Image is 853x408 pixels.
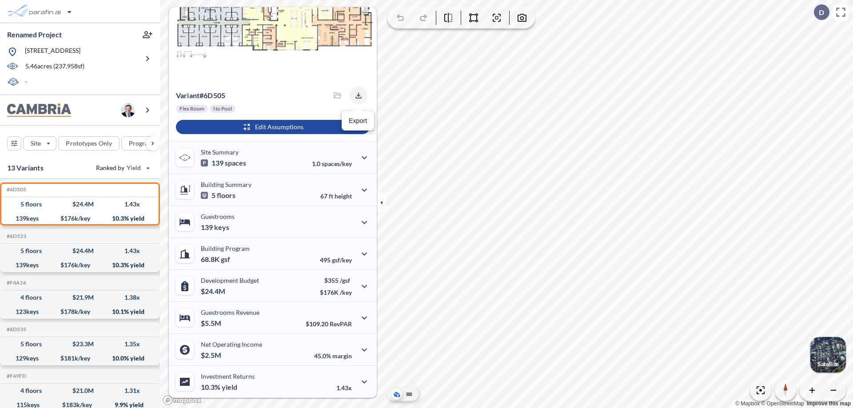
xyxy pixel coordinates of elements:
[201,213,235,220] p: Guestrooms
[312,160,352,167] p: 1.0
[807,400,851,407] a: Improve this map
[201,277,259,284] p: Development Budget
[306,320,352,328] p: $109.20
[201,181,251,188] p: Building Summary
[5,233,26,239] h5: Click to copy the code
[25,46,80,57] p: [STREET_ADDRESS]
[201,287,227,296] p: $24.4M
[201,158,246,167] p: 139
[332,352,352,360] span: margin
[213,105,232,112] p: No Pool
[129,139,154,148] p: Program
[391,389,402,400] button: Aerial View
[201,148,239,156] p: Site Summary
[176,91,199,99] span: Variant
[5,373,26,379] h5: Click to copy the code
[201,341,262,348] p: Net Operating Income
[23,136,56,151] button: Site
[31,139,41,148] p: Site
[320,256,352,264] p: 495
[214,223,229,232] span: keys
[201,245,250,252] p: Building Program
[66,139,112,148] p: Prototypes Only
[201,383,237,392] p: 10.3%
[121,136,169,151] button: Program
[121,103,135,117] img: user logo
[89,161,155,175] button: Ranked by Yield
[329,192,333,200] span: ft
[201,191,235,200] p: 5
[127,163,141,172] span: Yield
[7,103,71,117] img: BrandImage
[179,105,204,112] p: Flex Room
[810,337,846,372] button: Switcher ImageSatellite
[336,384,352,392] p: 1.43x
[225,158,246,167] span: spaces
[330,320,352,328] span: RevPAR
[176,120,370,134] button: Edit Assumptions
[58,136,120,151] button: Prototypes Only
[5,280,26,286] h5: Click to copy the code
[255,123,303,131] p: Edit Assumptions
[25,77,27,87] p: -
[221,255,230,264] span: gsf
[222,383,237,392] span: yield
[735,400,760,407] a: Mapbox
[201,372,255,380] p: Investment Returns
[320,289,352,296] p: $176K
[810,337,846,372] img: Switcher Image
[5,186,26,193] h5: Click to copy the code
[340,289,352,296] span: /key
[349,116,367,126] p: Export
[201,309,259,316] p: Guestrooms Revenue
[5,326,26,333] h5: Click to copy the code
[332,256,352,264] span: gsf/key
[314,352,352,360] p: 45.0%
[25,62,84,71] p: 5.46 acres ( 237,958 sf)
[335,192,352,200] span: height
[7,162,44,173] p: 13 Variants
[201,255,230,264] p: 68.8K
[217,191,235,200] span: floors
[404,389,415,400] button: Site Plan
[7,30,62,40] p: Renamed Project
[320,277,352,284] p: $355
[819,8,824,16] p: D
[761,400,804,407] a: OpenStreetMap
[201,351,223,360] p: $2.5M
[163,395,202,405] a: Mapbox homepage
[817,360,839,368] p: Satellite
[340,277,350,284] span: /gsf
[322,160,352,167] span: spaces/key
[176,91,225,100] p: # 6d505
[201,319,223,328] p: $5.5M
[320,192,352,200] p: 67
[201,223,229,232] p: 139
